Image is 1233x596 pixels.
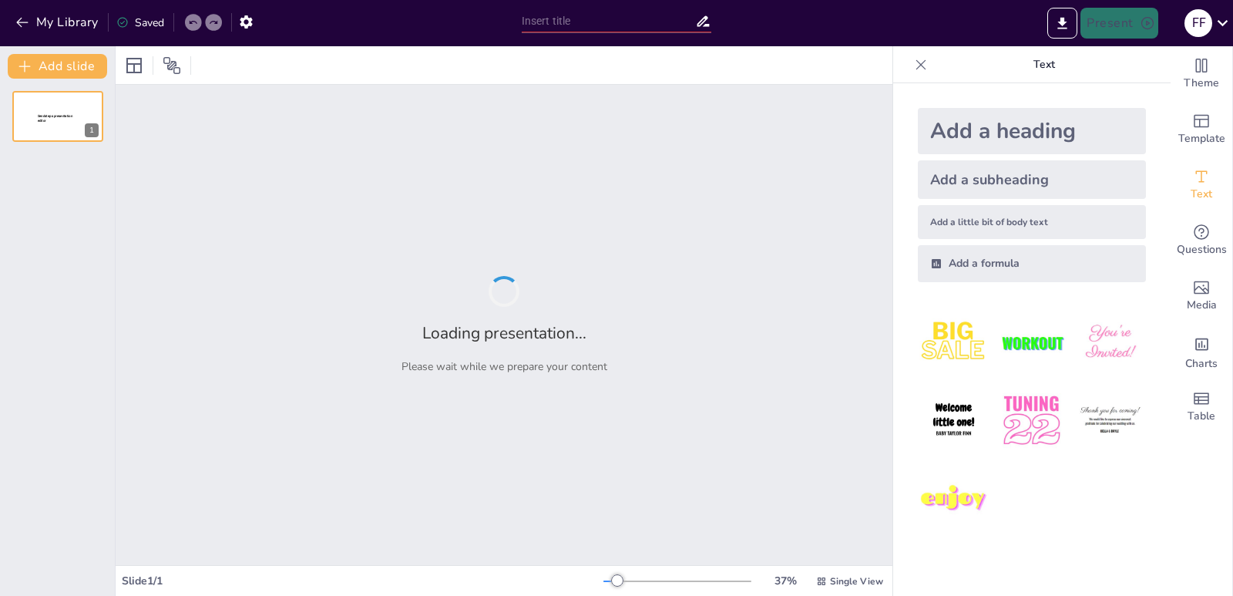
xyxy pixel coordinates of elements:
[1187,297,1217,314] span: Media
[522,10,696,32] input: Insert title
[933,46,1155,83] p: Text
[1171,157,1232,213] div: Add text boxes
[1184,75,1219,92] span: Theme
[1171,102,1232,157] div: Add ready made slides
[12,10,105,35] button: My Library
[1171,324,1232,379] div: Add charts and graphs
[1047,8,1077,39] button: Export to PowerPoint
[1171,46,1232,102] div: Change the overall theme
[116,15,164,30] div: Saved
[1080,8,1157,39] button: Present
[918,307,989,379] img: 1.jpeg
[918,245,1146,282] div: Add a formula
[1178,130,1225,147] span: Template
[918,205,1146,239] div: Add a little bit of body text
[996,307,1067,379] img: 2.jpeg
[1184,8,1212,39] button: f f
[122,574,603,588] div: Slide 1 / 1
[1188,408,1215,425] span: Table
[1074,385,1146,456] img: 6.jpeg
[830,575,883,588] span: Single View
[1184,9,1212,37] div: f f
[8,54,107,79] button: Add slide
[1171,268,1232,324] div: Add images, graphics, shapes or video
[1177,241,1227,258] span: Questions
[38,114,72,123] span: Sendsteps presentation editor
[918,385,989,456] img: 4.jpeg
[767,574,804,588] div: 37 %
[1171,213,1232,268] div: Get real-time input from your audience
[918,108,1146,154] div: Add a heading
[12,91,103,142] div: 1
[85,123,99,137] div: 1
[163,56,181,75] span: Position
[918,160,1146,199] div: Add a subheading
[1185,355,1218,372] span: Charts
[122,53,146,78] div: Layout
[401,359,607,374] p: Please wait while we prepare your content
[1074,307,1146,379] img: 3.jpeg
[918,463,989,535] img: 7.jpeg
[1191,186,1212,203] span: Text
[1171,379,1232,435] div: Add a table
[422,322,586,344] h2: Loading presentation...
[996,385,1067,456] img: 5.jpeg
